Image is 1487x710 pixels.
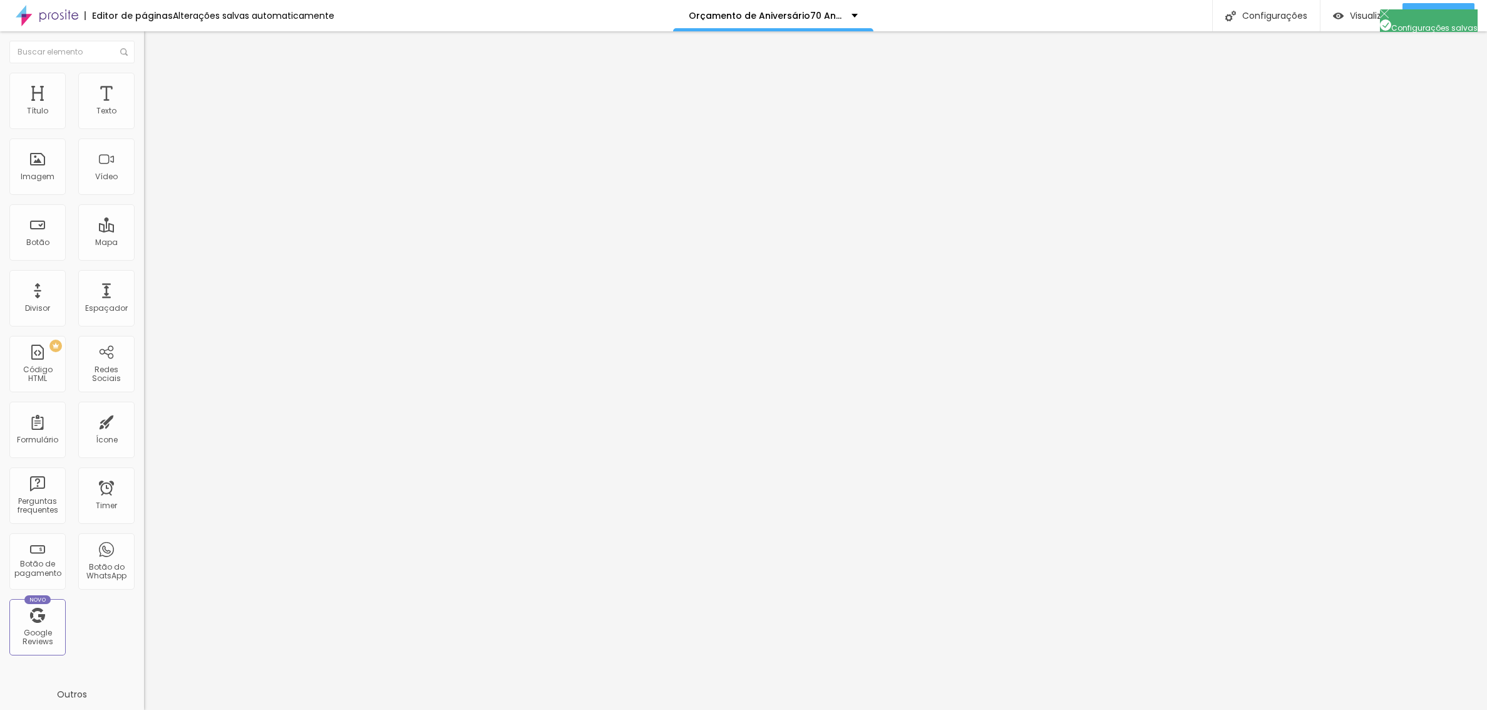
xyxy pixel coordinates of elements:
div: Título [27,107,48,115]
div: Formulário [17,436,58,444]
img: Icone [1380,9,1389,18]
div: Texto [96,107,116,115]
div: Perguntas frequentes [13,497,62,515]
div: Vídeo [95,172,118,181]
img: Icone [120,48,128,56]
div: Código HTML [13,365,62,384]
div: Google Reviews [13,629,62,647]
div: Botão de pagamento [13,560,62,578]
p: Orçamento de Aniversário70 Anos - 150 conv [689,11,842,20]
span: Configurações salvas [1380,23,1478,33]
div: Alterações salvas automaticamente [173,11,334,20]
img: Icone [1380,19,1391,31]
div: Redes Sociais [81,365,131,384]
button: Visualizar [1320,3,1402,28]
div: Botão [26,238,49,247]
div: Timer [96,501,117,510]
div: Ícone [96,436,118,444]
div: Mapa [95,238,118,247]
input: Buscar elemento [9,41,135,63]
img: Icone [1225,11,1236,21]
div: Imagem [21,172,54,181]
img: view-1.svg [1333,11,1344,21]
div: Espaçador [85,304,128,313]
button: Publicar [1402,3,1474,28]
span: Visualizar [1350,11,1390,21]
div: Botão do WhatsApp [81,563,131,581]
div: Editor de páginas [85,11,173,20]
div: Novo [24,595,51,604]
iframe: Editor [144,31,1487,710]
div: Divisor [25,304,50,313]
